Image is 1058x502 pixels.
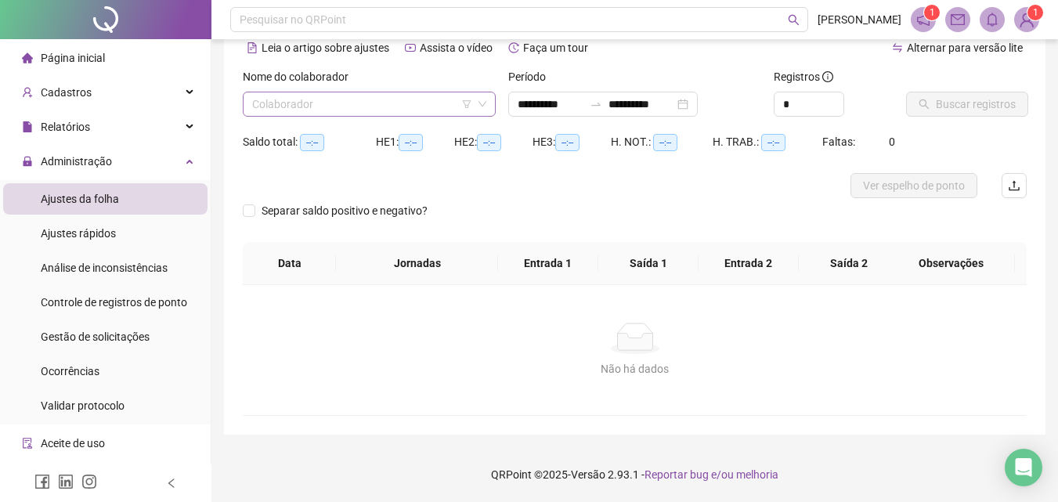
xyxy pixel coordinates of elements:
[41,262,168,274] span: Análise de inconsistências
[533,133,611,151] div: HE 3:
[454,133,533,151] div: HE 2:
[555,134,580,151] span: --:--
[41,193,119,205] span: Ajustes da folha
[508,42,519,53] span: history
[41,296,187,309] span: Controle de registros de ponto
[713,133,822,151] div: H. TRAB.:
[523,42,588,54] span: Faça um tour
[462,99,471,109] span: filter
[985,13,999,27] span: bell
[590,98,602,110] span: swap-right
[818,11,901,28] span: [PERSON_NAME]
[598,242,699,285] th: Saída 1
[822,135,858,148] span: Faltas:
[376,133,454,151] div: HE 1:
[850,173,977,198] button: Ver espelho de ponto
[498,242,598,285] th: Entrada 1
[788,14,800,26] span: search
[41,437,105,450] span: Aceite de uso
[420,42,493,54] span: Assista o vídeo
[774,68,833,85] span: Registros
[41,155,112,168] span: Administração
[1033,7,1038,18] span: 1
[41,227,116,240] span: Ajustes rápidos
[653,134,677,151] span: --:--
[41,121,90,133] span: Relatórios
[1008,179,1020,192] span: upload
[41,86,92,99] span: Cadastros
[1027,5,1043,20] sup: Atualize o seu contato no menu Meus Dados
[81,474,97,489] span: instagram
[645,468,778,481] span: Reportar bug e/ou melhoria
[300,134,324,151] span: --:--
[41,52,105,64] span: Página inicial
[41,330,150,343] span: Gestão de solicitações
[924,5,940,20] sup: 1
[243,242,336,285] th: Data
[478,99,487,109] span: down
[22,52,33,63] span: home
[571,468,605,481] span: Versão
[262,360,1008,377] div: Não há dados
[41,399,125,412] span: Validar protocolo
[1015,8,1038,31] img: 90545
[243,68,359,85] label: Nome do colaborador
[611,133,713,151] div: H. NOT.:
[892,42,903,53] span: swap
[243,133,376,151] div: Saldo total:
[211,447,1058,502] footer: QRPoint © 2025 - 2.93.1 -
[336,242,497,285] th: Jornadas
[590,98,602,110] span: to
[508,68,556,85] label: Período
[822,71,833,82] span: info-circle
[761,134,785,151] span: --:--
[399,134,423,151] span: --:--
[22,438,33,449] span: audit
[477,134,501,151] span: --:--
[262,42,389,54] span: Leia o artigo sobre ajustes
[22,87,33,98] span: user-add
[699,242,799,285] th: Entrada 2
[930,7,935,18] span: 1
[951,13,965,27] span: mail
[58,474,74,489] span: linkedin
[22,156,33,167] span: lock
[255,202,434,219] span: Separar saldo positivo e negativo?
[906,92,1028,117] button: Buscar registros
[916,13,930,27] span: notification
[1005,449,1042,486] div: Open Intercom Messenger
[22,121,33,132] span: file
[799,242,899,285] th: Saída 2
[900,255,1002,272] span: Observações
[405,42,416,53] span: youtube
[889,135,895,148] span: 0
[41,365,99,377] span: Ocorrências
[247,42,258,53] span: file-text
[907,42,1023,54] span: Alternar para versão lite
[34,474,50,489] span: facebook
[887,242,1015,285] th: Observações
[166,478,177,489] span: left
